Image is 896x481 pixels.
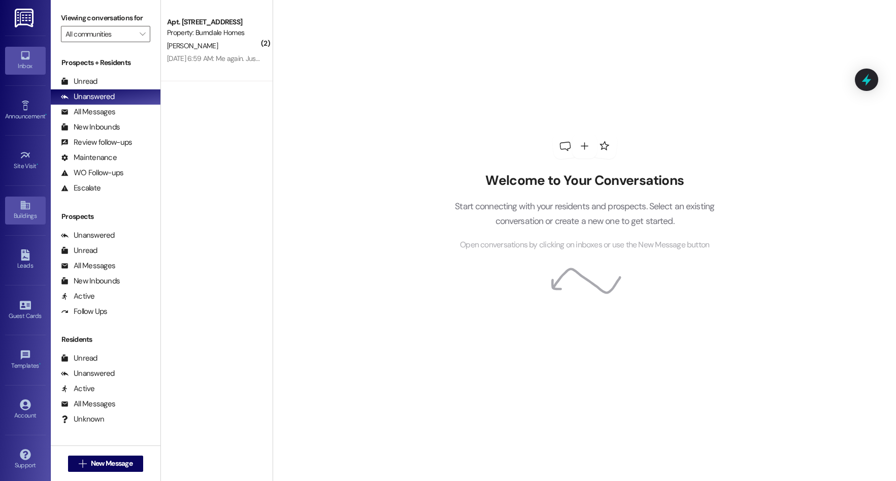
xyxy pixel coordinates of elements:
div: Property: Burndale Homes [167,27,261,38]
h2: Welcome to Your Conversations [440,173,730,189]
a: Account [5,396,46,424]
div: Prospects + Residents [51,57,160,68]
div: Escalate [61,183,101,194]
span: New Message [91,458,132,469]
span: • [39,361,41,368]
div: New Inbounds [61,122,120,133]
div: Apt. [STREET_ADDRESS] [167,17,261,27]
div: Residents [51,334,160,345]
div: Unanswered [61,368,115,379]
a: Inbox [5,47,46,74]
div: WO Follow-ups [61,168,123,178]
img: ResiDesk Logo [15,9,36,27]
a: Leads [5,246,46,274]
a: Templates • [5,346,46,374]
span: • [37,161,38,168]
span: • [45,111,47,118]
div: Follow Ups [61,306,108,317]
a: Buildings [5,197,46,224]
p: Start connecting with your residents and prospects. Select an existing conversation or create a n... [440,199,730,228]
div: Review follow-ups [61,137,132,148]
div: [DATE] 6:59 AM: Me again. Just remembered I didn't tell you which stairway. Ok. 3rd floor walk do... [167,54,766,63]
a: Guest Cards [5,297,46,324]
div: Unread [61,76,97,87]
div: Active [61,383,95,394]
div: Unread [61,245,97,256]
i:  [140,30,145,38]
span: [PERSON_NAME] [167,41,218,50]
div: Maintenance [61,152,117,163]
div: All Messages [61,107,115,117]
div: Unanswered [61,91,115,102]
div: New Inbounds [61,276,120,286]
label: Viewing conversations for [61,10,150,26]
i:  [79,460,86,468]
div: Unread [61,353,97,364]
div: All Messages [61,399,115,409]
div: Unknown [61,414,104,425]
a: Site Visit • [5,147,46,174]
button: New Message [68,456,143,472]
input: All communities [65,26,134,42]
div: Active [61,291,95,302]
a: Support [5,446,46,473]
div: Prospects [51,211,160,222]
span: Open conversations by clicking on inboxes or use the New Message button [460,239,709,251]
div: Unanswered [61,230,115,241]
div: All Messages [61,261,115,271]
